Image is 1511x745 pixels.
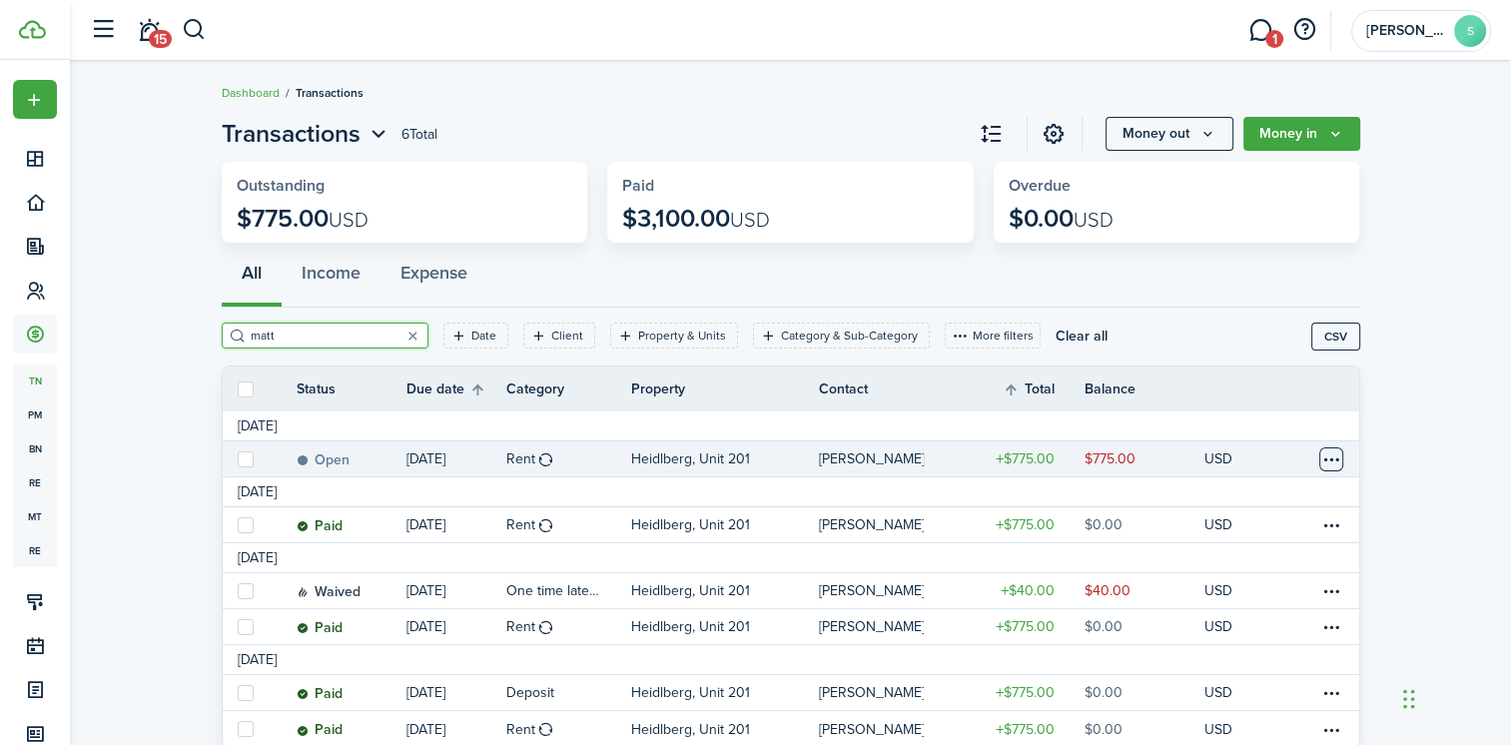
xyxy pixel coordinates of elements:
a: bn [13,431,57,465]
a: [DATE] [406,441,506,476]
p: USD [1203,514,1231,535]
th: Category [506,378,631,399]
a: $0.00 [1084,507,1203,542]
a: Paid [297,609,406,644]
filter-tag: Open filter [753,323,930,349]
button: Open menu [1243,117,1360,151]
input: Search here... [246,327,421,346]
span: Sonja [1366,24,1446,38]
a: $0.00 [1084,675,1203,710]
status: Paid [297,518,343,534]
p: Heidlberg, Unit 201 [631,580,750,601]
p: [DATE] [406,580,445,601]
button: More filters [945,323,1041,349]
button: Clear all [1056,323,1108,349]
p: Heidlberg, Unit 201 [631,719,750,740]
status: Open [297,452,350,468]
table-amount-description: $0.00 [1084,514,1122,535]
th: Property [631,378,819,399]
span: USD [329,205,369,235]
button: Open resource center [1287,13,1321,47]
th: Sort [1002,377,1084,401]
td: [DATE] [223,481,292,502]
filter-tag-label: Client [551,327,583,345]
a: $0.00 [1084,609,1203,644]
iframe: Chat Widget [1397,649,1497,745]
table-info-title: Rent [506,448,535,469]
p: USD [1203,616,1231,637]
p: Heidlberg, Unit 201 [631,682,750,703]
button: Open menu [1106,117,1233,151]
filter-tag-label: Category & Sub-Category [781,327,918,345]
a: Rent [506,507,631,542]
a: Dashboard [222,84,280,102]
table-amount-description: $0.00 [1084,616,1122,637]
filter-tag: Open filter [443,323,508,349]
a: USD [1203,441,1258,476]
th: Sort [406,377,506,401]
a: $40.00 [964,573,1084,608]
span: Transactions [296,84,364,102]
button: Open menu [222,116,391,152]
a: Rent [506,609,631,644]
status: Paid [297,620,343,636]
p: $775.00 [237,205,369,233]
table-info-title: Rent [506,514,535,535]
a: $775.00 [964,507,1084,542]
table-profile-info-text: [PERSON_NAME] [818,685,924,701]
table-amount-title: $775.00 [995,719,1054,740]
a: Messaging [1241,5,1279,56]
a: USD [1203,507,1258,542]
a: Heidlberg, Unit 201 [631,675,819,710]
p: [DATE] [406,682,445,703]
p: [DATE] [406,616,445,637]
a: [DATE] [406,675,506,710]
a: Heidlberg, Unit 201 [631,441,819,476]
a: re [13,533,57,567]
div: Drag [1403,669,1415,729]
filter-tag: Open filter [523,323,595,349]
table-profile-info-text: [PERSON_NAME] [818,451,924,467]
a: [DATE] [406,609,506,644]
table-info-title: Deposit [506,682,554,703]
a: $40.00 [1084,573,1203,608]
header-page-total: 6 Total [401,124,437,145]
widget-stats-title: Overdue [1009,177,1345,195]
a: USD [1203,573,1258,608]
span: USD [1074,205,1114,235]
td: [DATE] [223,547,292,568]
p: USD [1203,719,1231,740]
p: USD [1203,580,1231,601]
button: Money out [1106,117,1233,151]
a: pm [13,397,57,431]
table-amount-title: $775.00 [995,682,1054,703]
widget-stats-title: Outstanding [237,177,573,195]
th: Balance [1084,378,1203,399]
span: USD [730,205,770,235]
a: [PERSON_NAME] [818,609,964,644]
table-profile-info-text: [PERSON_NAME] [818,583,924,599]
button: Income [282,248,380,308]
button: Open sidebar [84,11,122,49]
span: 15 [149,30,172,48]
button: Expense [380,248,487,308]
table-info-title: Rent [506,719,535,740]
button: Money in [1243,117,1360,151]
a: Open [297,441,406,476]
filter-tag-label: Property & Units [638,327,726,345]
table-info-title: One time late fee [506,580,601,601]
table-profile-info-text: [PERSON_NAME] [818,619,924,635]
p: [DATE] [406,514,445,535]
td: [DATE] [223,415,292,436]
p: Heidlberg, Unit 201 [631,616,750,637]
a: $775.00 [1084,441,1203,476]
status: Paid [297,686,343,702]
a: Paid [297,507,406,542]
a: USD [1203,675,1258,710]
p: USD [1203,682,1231,703]
p: USD [1203,448,1231,469]
table-amount-title: $775.00 [995,514,1054,535]
button: Transactions [222,116,391,152]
